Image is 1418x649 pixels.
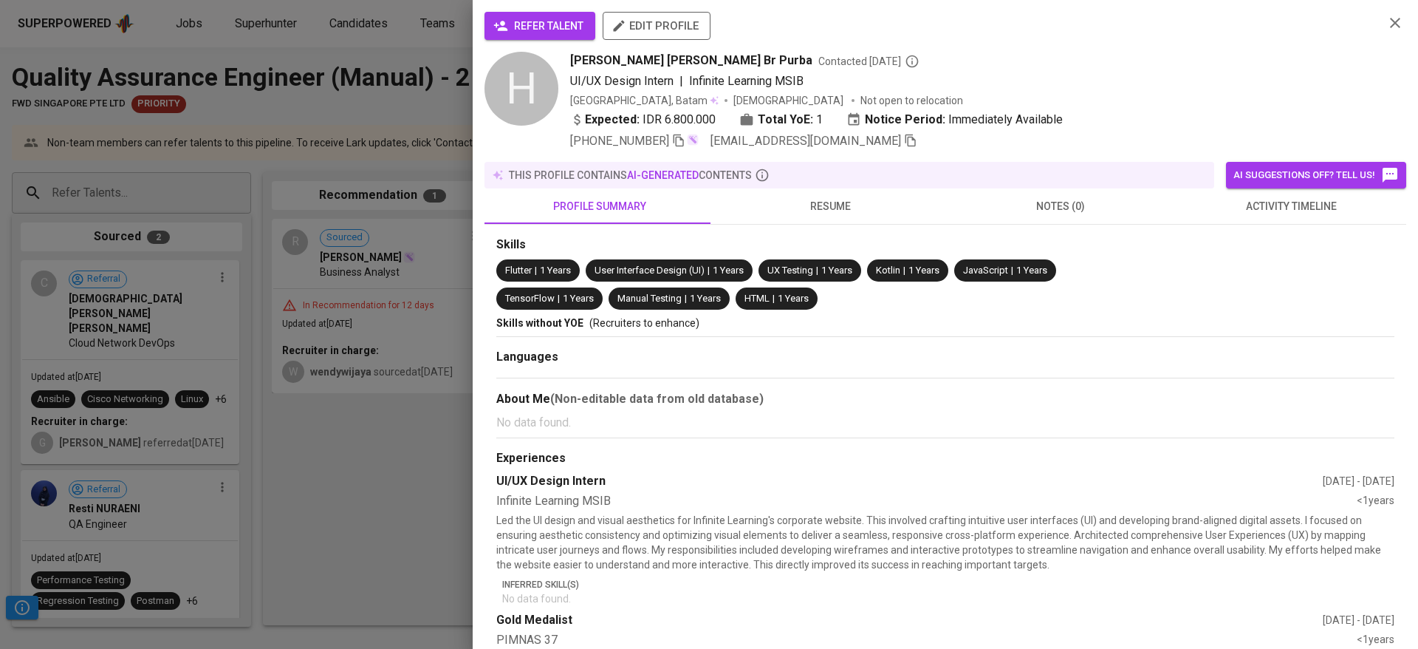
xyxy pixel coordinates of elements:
span: [PERSON_NAME] [PERSON_NAME] Br Purba [570,52,812,69]
div: [DATE] - [DATE] [1323,613,1394,628]
span: User Interface Design (UI) [595,265,705,276]
img: magic_wand.svg [687,134,699,146]
div: H [484,52,558,126]
div: [GEOGRAPHIC_DATA], Batam [570,93,719,108]
span: edit profile [614,16,699,35]
p: Inferred Skill(s) [502,578,1394,591]
span: resume [724,197,936,216]
div: <1 years [1357,493,1394,510]
b: Expected: [585,111,640,129]
span: Infinite Learning MSIB [689,74,804,88]
div: [DATE] - [DATE] [1323,474,1394,489]
span: 1 Years [1016,265,1047,276]
div: Immediately Available [846,111,1063,129]
svg: By Batam recruiter [905,54,919,69]
span: | [685,292,687,306]
span: Manual Testing [617,293,682,304]
span: UI/UX Design Intern [570,74,674,88]
button: refer talent [484,12,595,40]
span: AI suggestions off? Tell us! [1233,166,1399,184]
span: [PHONE_NUMBER] [570,134,669,148]
span: AI-generated [627,169,699,181]
p: Led the UI design and visual aesthetics for Infinite Learning's corporate website. This involved ... [496,513,1394,572]
span: Kotlin [876,265,900,276]
span: | [816,264,818,278]
span: Flutter [505,265,532,276]
span: notes (0) [954,197,1167,216]
div: UI/UX Design Intern [496,473,1323,490]
span: Contacted [DATE] [818,54,919,69]
p: this profile contains contents [509,168,752,183]
b: Notice Period: [865,111,945,129]
p: Not open to relocation [860,93,963,108]
span: | [558,292,560,306]
span: 1 Years [690,293,721,304]
p: No data found. [496,414,1394,432]
span: JavaScript [963,265,1008,276]
span: (Recruiters to enhance) [589,317,699,329]
span: Skills without YOE [496,317,583,329]
span: 1 Years [821,265,852,276]
span: profile summary [493,197,706,216]
span: 1 Years [540,265,571,276]
p: No data found. [502,591,1394,606]
span: 1 [816,111,823,129]
span: TensorFlow [505,293,555,304]
b: Total YoE: [758,111,813,129]
div: Infinite Learning MSIB [496,493,1357,510]
span: HTML [744,293,770,304]
span: | [773,292,775,306]
button: AI suggestions off? Tell us! [1226,162,1406,188]
span: [EMAIL_ADDRESS][DOMAIN_NAME] [710,134,901,148]
span: 1 Years [713,265,744,276]
div: Skills [496,237,1394,254]
div: <1 years [1357,632,1394,649]
span: [DEMOGRAPHIC_DATA] [733,93,846,108]
div: Experiences [496,450,1394,467]
div: Languages [496,349,1394,366]
button: edit profile [603,12,710,40]
a: edit profile [603,19,710,31]
span: | [1011,264,1013,278]
span: refer talent [496,17,583,35]
span: | [903,264,905,278]
span: | [535,264,537,278]
span: UX Testing [767,265,813,276]
span: 1 Years [563,293,594,304]
b: (Non-editable data from old database) [550,392,764,406]
span: 1 Years [778,293,809,304]
div: Gold Medalist [496,612,1323,629]
div: IDR 6.800.000 [570,111,716,129]
div: PIMNAS 37 [496,632,1357,649]
span: | [679,72,683,90]
div: About Me [496,390,1394,408]
span: 1 Years [908,265,939,276]
span: activity timeline [1185,197,1397,216]
span: | [708,264,710,278]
